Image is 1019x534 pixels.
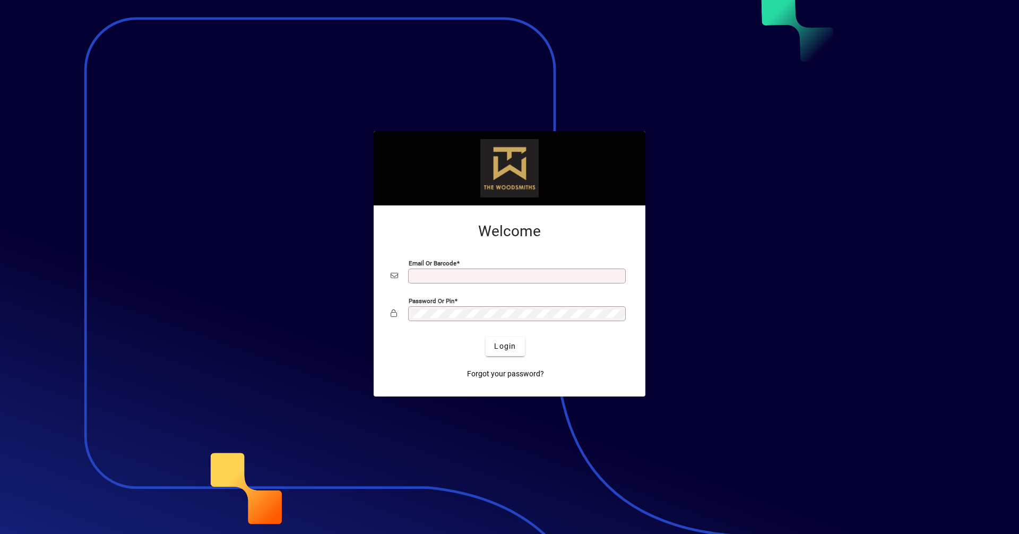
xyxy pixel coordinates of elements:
[391,222,628,240] h2: Welcome
[463,365,548,384] a: Forgot your password?
[494,341,516,352] span: Login
[486,337,524,356] button: Login
[409,259,456,266] mat-label: Email or Barcode
[467,368,544,380] span: Forgot your password?
[409,297,454,304] mat-label: Password or Pin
